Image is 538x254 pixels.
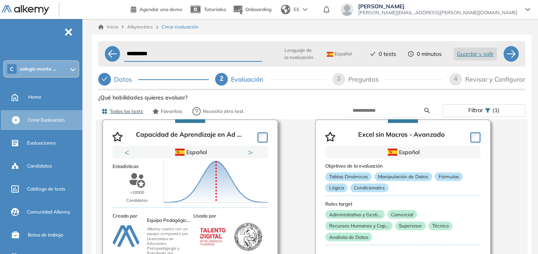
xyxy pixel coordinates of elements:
[417,50,442,58] span: 0 minutos
[130,189,144,197] p: +10000
[231,73,269,86] div: Evaluación
[374,172,432,181] p: Manipulación de Datos
[233,1,271,18] button: Onboarding
[141,148,240,157] div: Español
[28,231,63,239] span: Bolsa de trabajo
[325,163,481,169] h3: Objetivos de la evaluación
[147,218,191,223] h3: Equipo Pedagógico Alkemy
[27,162,52,170] span: Candidatos
[370,51,376,57] span: check
[204,6,226,12] span: Tutoriales
[193,159,200,160] button: 2
[337,75,340,82] span: 3
[111,222,141,251] img: author-avatar
[325,222,393,230] p: Recursos Humanos y Cap...
[98,23,118,31] a: Inicio
[379,50,396,58] span: 0 tests
[358,131,445,143] p: Excel sin Macros - Avanzado
[220,75,223,82] span: 2
[2,5,49,15] img: Logo
[325,172,372,181] p: Tablas Dinámicas
[101,76,108,82] span: check
[245,6,271,12] span: Onboarding
[10,66,14,72] span: C
[98,105,146,118] button: Todos los tests
[161,108,182,115] span: Favoritos
[332,73,443,86] div: 3Preguntas
[353,148,452,157] div: Español
[113,163,268,169] h3: Estadísticas
[325,233,372,241] p: Analista de Datos
[281,5,290,14] img: world
[114,73,138,86] div: Datos
[28,116,65,124] span: Crear Evaluación
[203,108,244,115] span: Necesito otro test
[284,47,316,61] span: Lenguaje de la evaluación
[139,6,182,12] span: Agendar una demo
[27,185,65,193] span: Catálogo de tests
[215,73,326,86] div: 2Evaluación
[468,105,483,116] span: Filtrar
[294,6,300,13] span: ES
[454,75,458,82] span: 4
[98,94,187,102] span: ¿Qué habilidades quieres evaluar?
[465,73,525,86] div: Revisar y Configurar
[498,216,538,254] div: Widget de chat
[149,105,185,118] button: Favoritos
[395,222,426,230] p: Supervisor
[127,24,153,30] span: Alkymetrics
[325,210,385,219] p: Administrativo y Gesti...
[189,103,247,119] button: Necesito otro test
[408,51,414,57] span: clock-circle
[492,105,500,116] span: (1)
[27,208,70,216] span: Comunidad Alkemy
[454,48,497,60] button: Guardar y salir
[358,3,517,10] span: [PERSON_NAME]
[198,222,227,251] img: company-logo
[327,52,333,57] img: ESP
[98,73,209,86] div: Datos
[387,210,417,219] p: Comercial
[435,172,463,181] p: Fórmulas
[327,51,352,57] span: Español
[303,8,307,11] img: arrow
[428,222,452,230] p: Técnico
[498,216,538,254] iframe: Chat Widget
[126,196,148,204] p: Candidatos
[28,94,42,101] span: Home
[325,201,481,207] h3: Roles target
[358,10,517,16] span: [PERSON_NAME][EMAIL_ADDRESS][PERSON_NAME][DOMAIN_NAME]
[234,222,263,251] img: company-logo
[20,66,56,72] span: colegio monte ...
[457,50,494,58] span: Guardar y salir
[27,139,56,147] span: Evaluaciones
[449,73,525,86] div: 4Revisar y Configurar
[181,159,190,160] button: 1
[113,213,190,219] h3: Creado por
[348,73,385,86] div: Preguntas
[136,131,242,143] p: Capacidad de Aprendizaje en Ad ...
[110,108,143,115] span: Todos los tests
[162,23,198,31] span: Crear evaluación
[131,4,182,13] a: Agendar una demo
[124,148,132,156] button: Previous
[350,183,389,192] p: Condicionales
[325,183,347,192] p: Lógica
[388,149,397,156] img: ESP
